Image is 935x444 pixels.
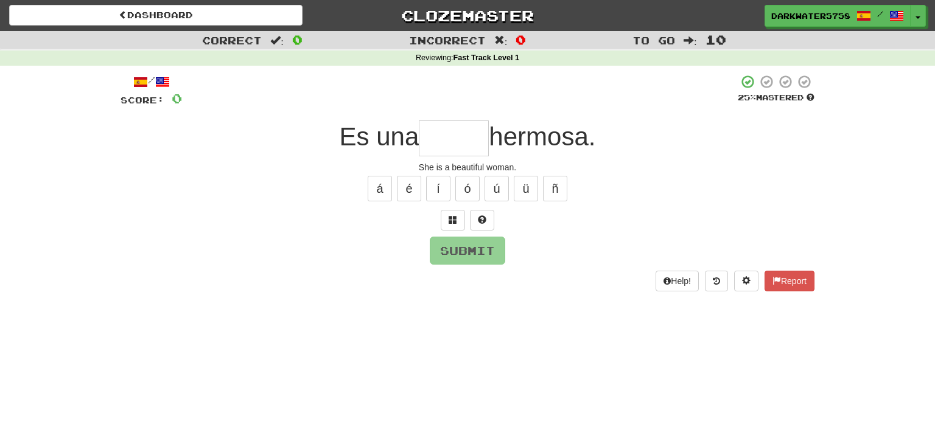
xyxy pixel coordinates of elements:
span: Correct [202,34,262,46]
span: 25 % [738,92,756,102]
span: 0 [172,91,182,106]
div: Mastered [738,92,814,103]
button: Round history (alt+y) [705,271,728,291]
button: Submit [430,237,505,265]
span: / [877,10,883,18]
button: ó [455,176,480,201]
button: í [426,176,450,201]
div: She is a beautiful woman. [121,161,814,173]
span: Score: [121,95,164,105]
button: ñ [543,176,567,201]
span: Incorrect [409,34,486,46]
button: Help! [656,271,699,291]
a: Clozemaster [321,5,614,26]
a: Dashboard [9,5,303,26]
button: Report [765,271,814,291]
span: 0 [516,32,526,47]
strong: Fast Track Level 1 [453,54,520,62]
button: é [397,176,421,201]
a: DarkWater5758 / [765,5,911,27]
button: ú [485,176,509,201]
span: hermosa. [489,122,595,151]
button: á [368,176,392,201]
span: 0 [292,32,303,47]
span: 10 [706,32,726,47]
span: : [270,35,284,46]
button: ü [514,176,538,201]
span: : [684,35,697,46]
div: / [121,74,182,89]
span: Es una [340,122,419,151]
span: To go [632,34,675,46]
button: Single letter hint - you only get 1 per sentence and score half the points! alt+h [470,210,494,231]
button: Switch sentence to multiple choice alt+p [441,210,465,231]
span: : [494,35,508,46]
span: DarkWater5758 [771,10,850,21]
